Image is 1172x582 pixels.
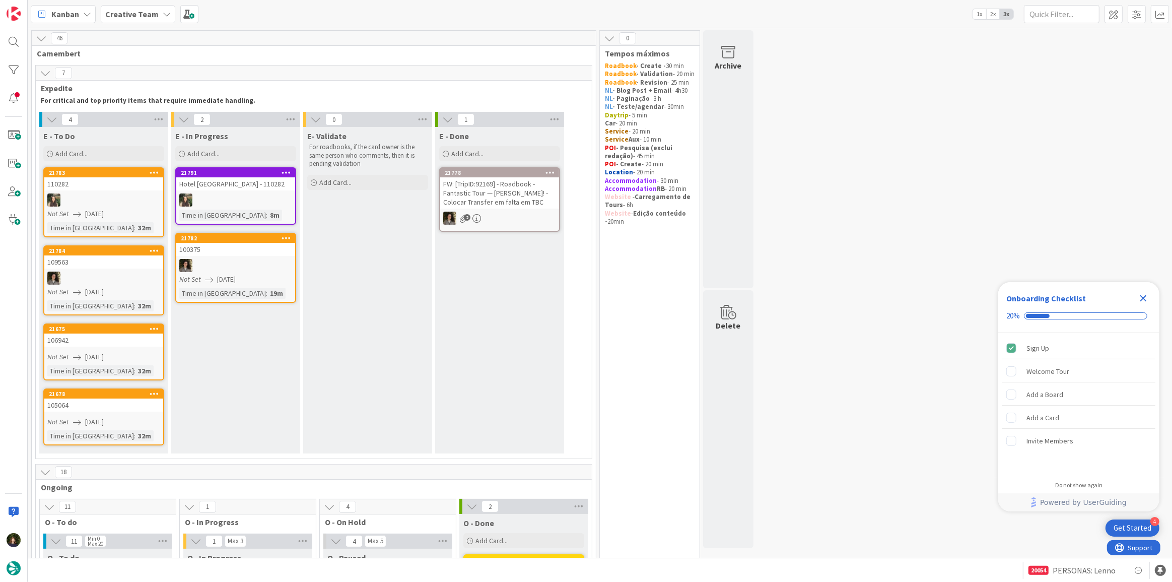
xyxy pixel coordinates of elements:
[51,32,68,44] span: 46
[59,501,76,513] span: 11
[309,143,426,168] p: For roadbooks, if the card owner is the same person who comments, then it is pending validation
[1006,292,1086,304] div: Onboarding Checklist
[440,177,559,209] div: FW: [TripID:92169] - Roadbook - Fantastic Tour — [PERSON_NAME]! - Colocar Transfer em falta em TBC
[619,32,636,44] span: 0
[998,493,1159,511] div: Footer
[134,222,135,233] span: :
[45,517,163,527] span: O - To do
[217,274,236,285] span: [DATE]
[439,167,560,232] a: 21778FW: [TripID:92169] - Roadbook - Fantastic Tour — [PERSON_NAME]! - Colocar Transfer em falta ...
[228,539,243,544] div: Max 3
[368,539,383,544] div: Max 5
[176,168,295,177] div: 21791
[1026,389,1063,401] div: Add a Board
[175,167,296,225] a: 21791Hotel [GEOGRAPHIC_DATA] - 110282IGTime in [GEOGRAPHIC_DATA]:8m
[605,111,695,119] p: - 5 min
[464,555,583,564] div: 21781
[43,131,75,141] span: E - To Do
[47,352,69,361] i: Not Set
[41,83,579,93] span: Expedite
[605,209,631,218] strong: Website
[605,193,695,210] p: - - 6h
[44,390,163,412] div: 21678105064
[185,517,303,527] span: O - In Progress
[440,212,559,225] div: MS
[43,245,164,315] a: 21784109563MSNot Set[DATE]Time in [GEOGRAPHIC_DATA]:32m
[1002,360,1155,382] div: Welcome Tour is incomplete.
[612,94,650,103] strong: - Paginação
[457,113,474,125] span: 1
[307,131,347,141] span: E- Validate
[605,86,612,95] strong: NL
[179,210,266,221] div: Time in [GEOGRAPHIC_DATA]
[605,127,695,136] p: - 20 min
[44,255,163,269] div: 109563
[37,48,583,58] span: Camembert
[193,113,211,125] span: 2
[49,169,163,176] div: 21783
[605,119,615,127] strong: Car
[481,500,499,512] span: 2
[346,535,363,547] span: 4
[1006,311,1151,320] div: Checklist progress: 20%
[44,390,163,399] div: 21678
[1026,435,1073,447] div: Invite Members
[605,176,657,185] strong: Accommodation
[55,67,72,79] span: 7
[179,275,201,284] i: Not Set
[176,177,295,190] div: Hotel [GEOGRAPHIC_DATA] - 110282
[629,135,640,144] strong: Aux
[179,259,192,272] img: MS
[1002,337,1155,359] div: Sign Up is complete.
[176,168,295,190] div: 21791Hotel [GEOGRAPHIC_DATA] - 110282
[47,417,69,426] i: Not Set
[605,61,636,70] strong: Roadbook
[605,144,616,152] strong: POI
[1026,412,1059,424] div: Add a Card
[47,193,60,207] img: IG
[181,169,295,176] div: 21791
[41,96,255,105] strong: For critical and top priority items that require immediate handling.
[605,192,692,209] strong: Carregamento de Tours
[605,87,695,95] p: - 4h30
[44,193,163,207] div: IG
[469,556,583,563] div: 21781
[605,70,636,78] strong: Roadbook
[175,233,296,303] a: 21782100375MSNot Set[DATE]Time in [GEOGRAPHIC_DATA]:19m
[176,259,295,272] div: MS
[605,135,629,144] strong: Service
[440,168,559,177] div: 21778
[1026,342,1049,354] div: Sign Up
[605,48,687,58] span: Tempos máximos
[605,177,695,185] p: - 30 min
[1106,520,1159,537] div: Open Get Started checklist, remaining modules: 4
[1026,365,1069,377] div: Welcome Tour
[605,102,612,111] strong: NL
[105,9,159,19] b: Creative Team
[85,209,104,219] span: [DATE]
[187,553,241,563] span: O - In Progress
[43,167,164,237] a: 21783110282IGNot Set[DATE]Time in [GEOGRAPHIC_DATA]:32m
[47,430,134,441] div: Time in [GEOGRAPHIC_DATA]
[605,95,695,103] p: - 3 h
[85,287,104,297] span: [DATE]
[605,62,695,70] p: 30 min
[451,149,484,158] span: Add Card...
[205,535,223,547] span: 1
[716,319,741,332] div: Delete
[44,334,163,347] div: 106942
[612,86,671,95] strong: - Blog Post + Email
[445,169,559,176] div: 21778
[605,103,695,111] p: - 30min
[85,417,104,427] span: [DATE]
[605,185,695,193] p: - 20 min
[463,518,494,528] span: O - Done
[636,61,666,70] strong: - Create -
[47,272,60,285] img: MS
[1028,566,1049,575] div: 20054
[440,168,559,209] div: 21778FW: [TripID:92169] - Roadbook - Fantastic Tour — [PERSON_NAME]! - Colocar Transfer em falta ...
[179,193,192,207] img: IG
[1150,517,1159,526] div: 4
[44,246,163,255] div: 21784
[605,79,695,87] p: - 25 min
